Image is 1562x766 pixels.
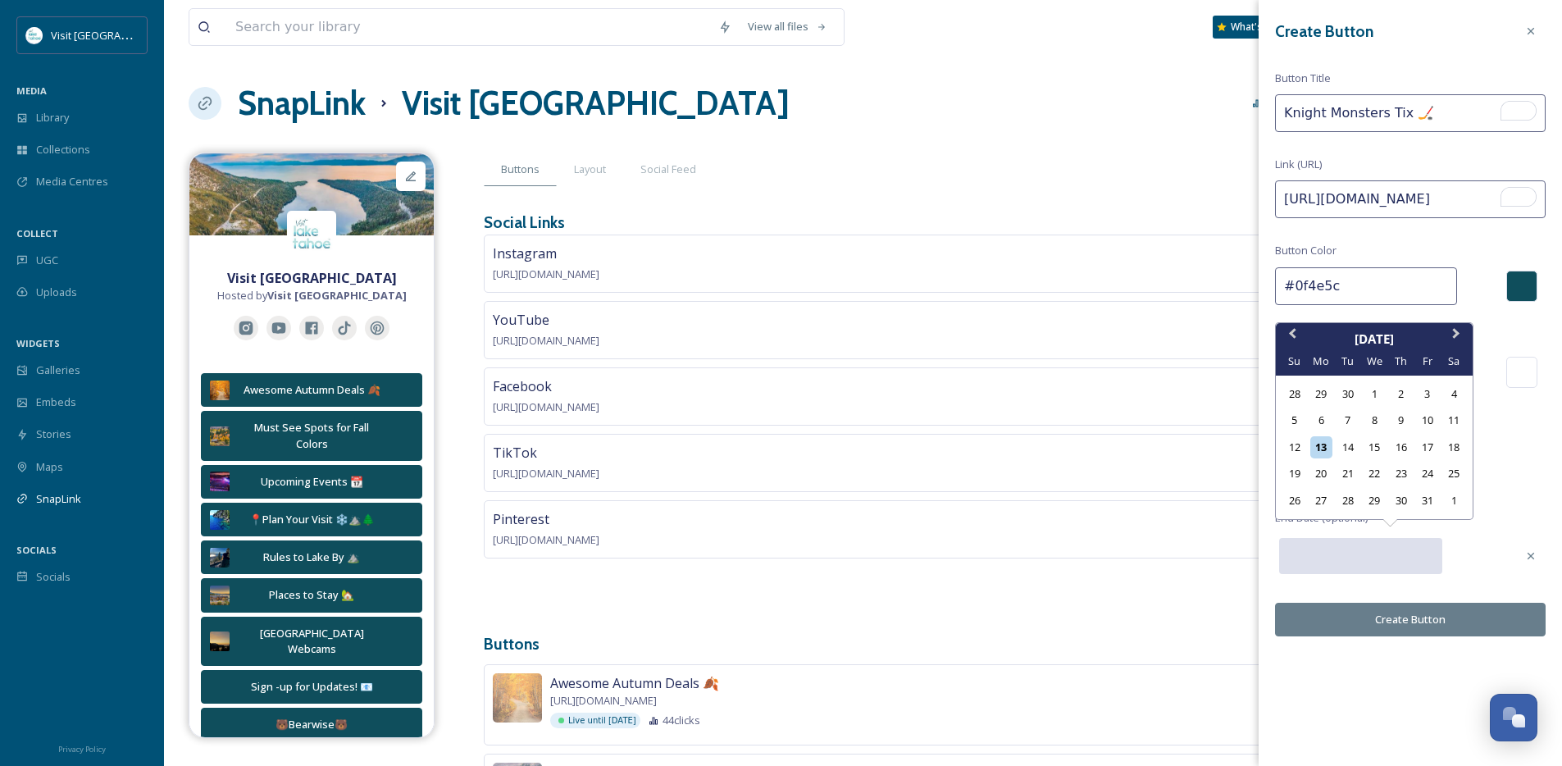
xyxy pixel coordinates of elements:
[1390,463,1412,485] div: Choose Thursday, October 23rd, 2025
[550,693,657,709] span: [URL][DOMAIN_NAME]
[36,459,63,475] span: Maps
[1416,409,1438,431] div: Choose Friday, October 10th, 2025
[1337,436,1359,458] div: Choose Tuesday, October 14th, 2025
[1213,16,1295,39] a: What's New
[1363,463,1385,485] div: Choose Wednesday, October 22nd, 2025
[1445,325,1471,351] button: Next Month
[36,174,108,189] span: Media Centres
[1416,463,1438,485] div: Choose Friday, October 24th, 2025
[238,474,385,490] div: Upcoming Events 📆
[1416,436,1438,458] div: Choose Friday, October 17th, 2025
[201,578,422,612] button: Places to Stay 🏡
[1276,330,1473,349] div: [DATE]
[1310,436,1332,458] div: Choose Monday, October 13th, 2025
[402,79,790,128] h1: Visit [GEOGRAPHIC_DATA]
[287,211,336,260] img: download.jpeg
[36,426,71,442] span: Stories
[1443,463,1465,485] div: Choose Saturday, October 25th, 2025
[1275,71,1331,86] span: Button Title
[201,465,422,499] button: Upcoming Events 📆
[493,333,599,348] span: [URL][DOMAIN_NAME]
[493,510,549,528] span: Pinterest
[201,411,422,460] button: Must See Spots for Fall Colors
[1310,350,1332,372] div: Mo
[1443,383,1465,405] div: Choose Saturday, October 4th, 2025
[201,540,422,574] button: Rules to Lake By ⛰️
[267,288,407,303] strong: Visit [GEOGRAPHIC_DATA]
[16,227,58,239] span: COLLECT
[1275,94,1546,132] input: To enrich screen reader interactions, please activate Accessibility in Grammarly extension settings
[36,569,71,585] span: Socials
[493,399,599,414] span: [URL][DOMAIN_NAME]
[1283,490,1305,512] div: Choose Sunday, October 26th, 2025
[550,673,719,693] span: Awesome Autumn Deals 🍂
[501,162,540,177] span: Buttons
[1363,409,1385,431] div: Choose Wednesday, October 8th, 2025
[1275,603,1546,636] button: Create Button
[210,510,230,530] img: b13c3fcf-5cbf-41d7-8a6c-978594b3e6c2.jpg
[1363,350,1385,372] div: We
[493,444,537,462] span: TikTok
[238,587,385,603] div: Places to Stay 🏡
[36,142,90,157] span: Collections
[26,27,43,43] img: download.jpeg
[16,544,57,556] span: SOCIALS
[1390,436,1412,458] div: Choose Thursday, October 16th, 2025
[1310,409,1332,431] div: Choose Monday, October 6th, 2025
[238,512,385,527] div: 📍Plan Your Visit ❄️⛰️🌲
[36,285,77,300] span: Uploads
[36,110,69,125] span: Library
[238,420,385,451] div: Must See Spots for Fall Colors
[1390,490,1412,512] div: Choose Thursday, October 30th, 2025
[1310,463,1332,485] div: Choose Monday, October 20th, 2025
[1443,350,1465,372] div: Sa
[1416,350,1438,372] div: Fr
[1390,409,1412,431] div: Choose Thursday, October 9th, 2025
[1390,350,1412,372] div: Th
[1275,243,1337,258] span: Button Color
[1443,409,1465,431] div: Choose Saturday, October 11th, 2025
[1443,436,1465,458] div: Choose Saturday, October 18th, 2025
[238,382,385,398] div: Awesome Autumn Deals 🍂
[210,679,413,695] div: Sign -up for Updates! 📧
[201,503,422,536] button: 📍Plan Your Visit ❄️⛰️🌲
[58,738,106,758] a: Privacy Policy
[1337,350,1359,372] div: Tu
[1244,87,1332,119] a: Analytics
[493,244,557,262] span: Instagram
[210,426,230,446] img: 6530f2b5-3a04-41bf-af46-ef4efdf3d570.jpg
[238,626,385,657] div: [GEOGRAPHIC_DATA] Webcams
[210,548,230,568] img: f117afaa-5989-485c-8993-8775d71c68b9.jpg
[210,586,230,605] img: 5f32336e-3e0c-4c6f-b0f4-2e9ce637787c.jpg
[1337,463,1359,485] div: Choose Tuesday, October 21st, 2025
[210,631,230,651] img: 7f48781b-3d0b-4900-ae9e-54705d85fa1f.jpg
[1363,490,1385,512] div: Choose Wednesday, October 29th, 2025
[217,288,407,303] span: Hosted by
[1490,694,1537,741] button: Open Chat
[1337,409,1359,431] div: Choose Tuesday, October 7th, 2025
[16,84,47,97] span: MEDIA
[1310,490,1332,512] div: Choose Monday, October 27th, 2025
[1283,350,1305,372] div: Su
[36,362,80,378] span: Galleries
[493,532,599,547] span: [URL][DOMAIN_NAME]
[16,337,60,349] span: WIDGETS
[1275,20,1373,43] h3: Create Button
[1337,490,1359,512] div: Choose Tuesday, October 28th, 2025
[1275,157,1322,172] span: Link (URL)
[740,11,836,43] div: View all files
[1283,436,1305,458] div: Choose Sunday, October 12th, 2025
[484,211,565,235] h3: Social Links
[36,394,76,410] span: Embeds
[493,673,542,723] img: 86641621-05a2-423c-81f8-8ccb8ea7912f.jpg
[640,162,696,177] span: Social Feed
[238,79,366,128] a: SnapLink
[493,466,599,481] span: [URL][DOMAIN_NAME]
[1416,383,1438,405] div: Choose Friday, October 3rd, 2025
[210,717,413,732] div: 🐻Bearwise🐻
[36,491,81,507] span: SnapLink
[1244,87,1323,119] button: Analytics
[227,9,710,45] input: Search your library
[1283,383,1305,405] div: Choose Sunday, September 28th, 2025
